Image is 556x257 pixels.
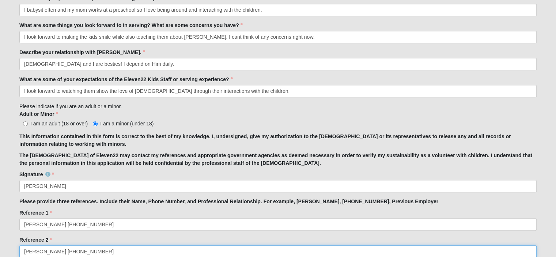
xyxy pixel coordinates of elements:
[93,121,98,126] input: I am a minor (under 18)
[30,121,88,126] span: I am an adult (18 or over)
[100,121,154,126] span: I am a minor (under 18)
[19,133,511,147] strong: This Information contained in this form is correct to the best of my knowledge. I, undersigned, g...
[19,236,52,243] label: Reference 2
[19,199,438,204] strong: Please provide three references. Include their Name, Phone Number, and Professional Relationship....
[19,110,58,118] label: Adult or Minor
[19,76,232,83] label: What are some of your expectations of the Eleven22 Kids Staff or serving experience?
[19,49,145,56] label: Describe your relationship with [PERSON_NAME].
[19,209,52,216] label: Reference 1
[19,152,532,166] strong: The [DEMOGRAPHIC_DATA] of Eleven22 may contact my references and appropriate government agencies ...
[19,22,243,29] label: What are some things you look forward to in serving? What are some concerns you have?
[19,171,54,178] label: Signature
[23,121,28,126] input: I am an adult (18 or over)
